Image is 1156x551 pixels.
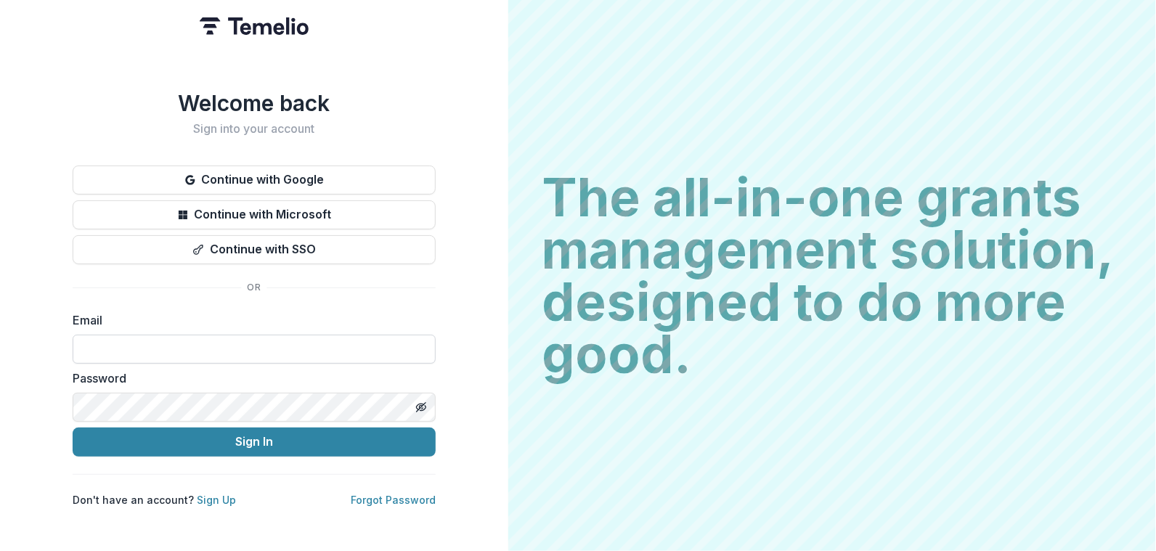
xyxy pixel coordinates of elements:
label: Password [73,370,427,387]
button: Sign In [73,428,436,457]
h1: Welcome back [73,90,436,116]
button: Continue with Microsoft [73,200,436,229]
img: Temelio [200,17,309,35]
button: Continue with Google [73,166,436,195]
a: Forgot Password [351,494,436,506]
h2: Sign into your account [73,122,436,136]
label: Email [73,311,427,329]
p: Don't have an account? [73,492,236,507]
a: Sign Up [197,494,236,506]
button: Toggle password visibility [410,396,433,419]
button: Continue with SSO [73,235,436,264]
